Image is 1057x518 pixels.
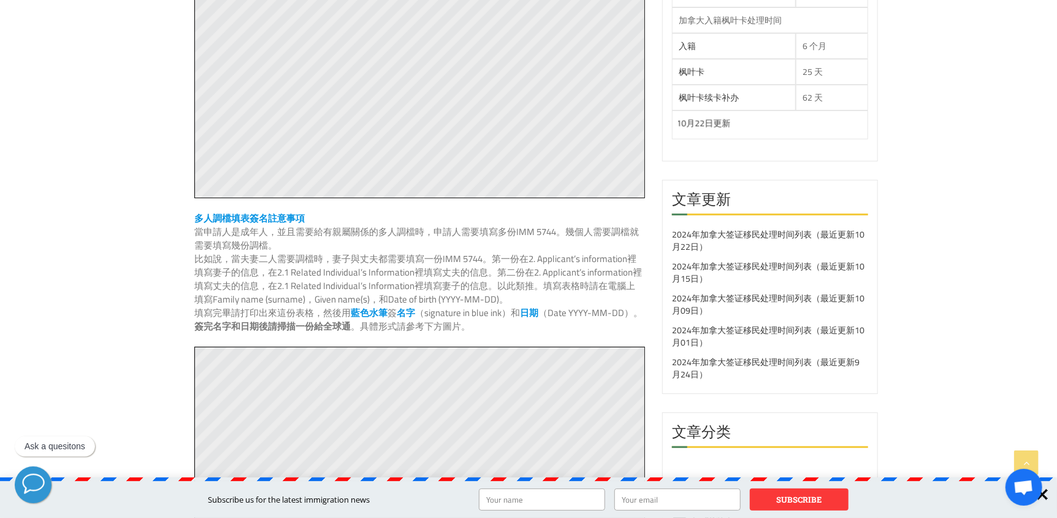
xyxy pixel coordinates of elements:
[194,209,305,227] strong: 多人調檔填表簽名註意事項
[614,489,741,511] input: Your email
[1005,469,1042,506] a: 打開聊天
[1014,450,1039,475] a: Go to Top
[397,304,415,322] span: 名字
[672,258,864,287] a: 2024年加拿大签证移民处理时间列表（最近更新10月15日）
[672,290,864,319] a: 2024年加拿大签证移民处理时间列表（最近更新10月09日）
[672,322,864,350] a: 2024年加拿大签证移民处理时间列表（最近更新10月01日）
[796,33,868,59] td: 6 个月
[679,38,696,54] a: 入籍
[520,304,538,322] span: 日期
[679,14,861,26] div: 加拿大入籍枫叶卡处理时间
[194,225,644,252] p: 當申請人是成年人，並且需要給有親屬關係的多人調檔時，申請人需要填寫多份IMM 5744。幾個人需要調檔就需要填寫幾份調檔。
[351,304,387,322] span: 藍色水筆
[777,494,822,505] strong: SUBSCRIBE
[672,190,868,215] h2: 文章更新
[796,85,868,110] td: 62 天
[825,115,907,131] a: 2024年10月22日更新
[679,64,704,80] a: 枫叶卡
[672,422,868,448] h2: 文章分类
[679,90,739,106] a: 枫叶卡续卡补办
[194,306,644,333] p: 填寫完畢請打印出來這份表格，然後用 簽 （signature in blue ink）和 （Date YYYY-MM-DD）。 。具體形式請參考下方圖片。
[194,317,351,335] strong: 簽完名字和日期後請掃描一份給全球通
[194,252,644,306] p: 比如說，當夫妻二人需要調檔時，妻子與丈夫都需要填寫一份IMM 5744。第一份在2. Applicant’s information裡填寫妻子的信息，在2.1 Related Individua...
[672,354,860,382] a: 2024年加拿大签证移民处理时间列表（最近更新9月24日）
[25,441,85,452] p: Ask a quesitons
[672,226,864,255] a: 2024年加拿大签证移民处理时间列表（最近更新10月22日）
[796,59,868,85] td: 25 天
[208,494,370,505] span: Subscribe us for the latest immigration news
[479,489,605,511] input: Your name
